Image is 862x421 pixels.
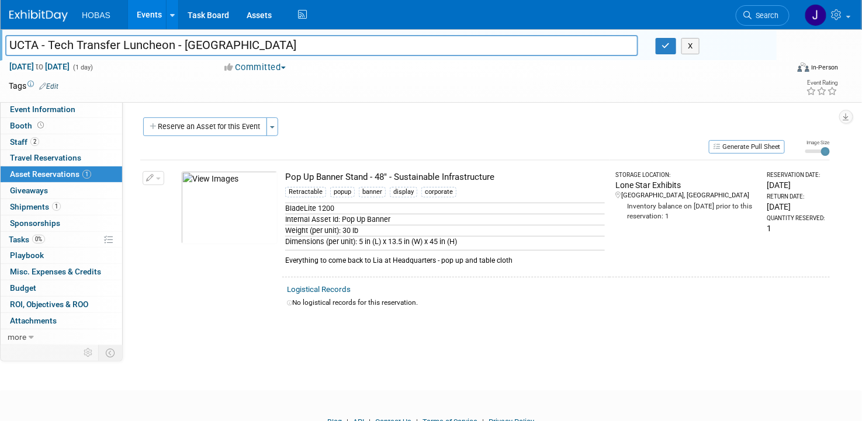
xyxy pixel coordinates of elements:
[143,117,267,136] button: Reserve an Asset for this Event
[9,61,70,72] span: [DATE] [DATE]
[767,201,825,213] div: [DATE]
[285,187,326,197] div: Retractable
[10,186,48,195] span: Giveaways
[1,183,122,199] a: Giveaways
[10,137,39,147] span: Staff
[99,345,123,360] td: Toggle Event Tabs
[1,166,122,182] a: Asset Reservations1
[715,61,839,78] div: Event Format
[1,215,122,231] a: Sponsorships
[34,62,45,71] span: to
[615,171,756,179] div: Storage Location:
[39,82,58,91] a: Edit
[10,250,44,260] span: Playbook
[1,134,122,150] a: Staff2
[1,264,122,280] a: Misc. Expenses & Credits
[1,150,122,166] a: Travel Reservations
[709,140,785,154] button: Generate Pull Sheet
[1,313,122,329] a: Attachments
[681,38,700,54] button: X
[181,171,278,244] img: View Images
[767,171,825,179] div: Reservation Date:
[10,105,75,114] span: Event Information
[1,118,122,134] a: Booth
[798,62,809,72] img: Format-Inperson.png
[10,283,36,293] span: Budget
[78,345,99,360] td: Personalize Event Tab Strip
[285,236,605,247] div: Dimensions (per unit): 5 in (L) x 13.5 in (W) x 45 in (H)
[10,267,101,276] span: Misc. Expenses & Credits
[285,250,605,266] div: Everything to come back to Lia at Headquarters - pop up and table cloth
[285,171,605,183] div: Pop Up Banner Stand - 48" - Sustainable Infrastructure
[9,80,58,92] td: Tags
[330,187,355,197] div: popup
[35,121,46,130] span: Booth not reserved yet
[767,214,825,222] div: Quantity Reserved:
[10,218,60,228] span: Sponsorships
[1,102,122,117] a: Event Information
[615,200,756,221] div: Inventory balance on [DATE] prior to this reservation: 1
[1,280,122,296] a: Budget
[82,170,91,179] span: 1
[752,11,778,20] span: Search
[10,121,46,130] span: Booth
[1,248,122,263] a: Playbook
[30,137,39,146] span: 2
[10,300,88,309] span: ROI, Objectives & ROO
[285,214,605,225] div: Internal Asset Id: Pop Up Banner
[390,187,417,197] div: display
[285,225,605,236] div: Weight (per unit): 30 lb
[1,232,122,248] a: Tasks0%
[82,11,110,20] span: HOBAS
[52,202,61,211] span: 1
[615,191,756,200] div: [GEOGRAPHIC_DATA], [GEOGRAPHIC_DATA]
[1,329,122,345] a: more
[736,5,790,26] a: Search
[805,4,827,26] img: Jennifer Jensen
[767,193,825,201] div: Return Date:
[285,203,605,214] div: BladeLite 1200
[32,235,45,243] span: 0%
[806,80,838,86] div: Event Rating
[8,332,26,342] span: more
[287,298,825,308] div: No logistical records for this reservation.
[615,179,756,191] div: Lone Star Exhibits
[10,202,61,211] span: Shipments
[221,61,290,74] button: Committed
[10,153,81,162] span: Travel Reservations
[1,199,122,215] a: Shipments1
[811,63,839,72] div: In-Person
[421,187,456,197] div: corporate
[287,285,351,294] a: Logistical Records
[805,139,830,146] div: Image Size
[10,169,91,179] span: Asset Reservations
[767,222,825,234] div: 1
[359,187,386,197] div: banner
[1,297,122,312] a: ROI, Objectives & ROO
[9,10,68,22] img: ExhibitDay
[72,64,93,71] span: (1 day)
[10,316,57,325] span: Attachments
[9,235,45,244] span: Tasks
[767,179,825,191] div: [DATE]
